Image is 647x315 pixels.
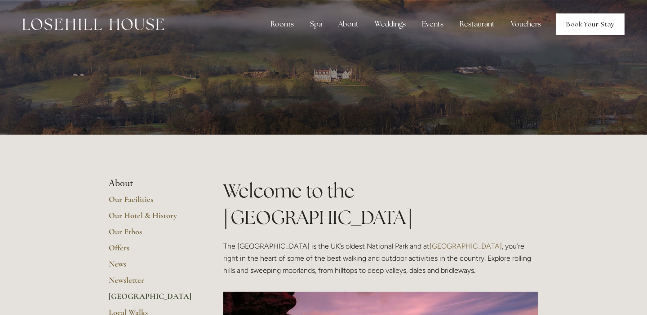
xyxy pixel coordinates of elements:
[504,15,548,33] a: Vouchers
[109,178,195,189] li: About
[556,13,625,35] a: Book Your Stay
[109,275,195,291] a: Newsletter
[303,15,329,33] div: Spa
[109,227,195,243] a: Our Ethos
[223,178,538,231] h1: Welcome to the [GEOGRAPHIC_DATA]
[368,15,413,33] div: Weddings
[452,15,502,33] div: Restaurant
[109,291,195,307] a: [GEOGRAPHIC_DATA]
[430,242,502,250] a: [GEOGRAPHIC_DATA]
[331,15,366,33] div: About
[109,194,195,210] a: Our Facilities
[109,243,195,259] a: Offers
[223,240,538,277] p: The [GEOGRAPHIC_DATA] is the UK’s oldest National Park and at , you’re right in the heart of some...
[263,15,301,33] div: Rooms
[109,259,195,275] a: News
[415,15,451,33] div: Events
[22,18,164,30] img: Losehill House
[109,210,195,227] a: Our Hotel & History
